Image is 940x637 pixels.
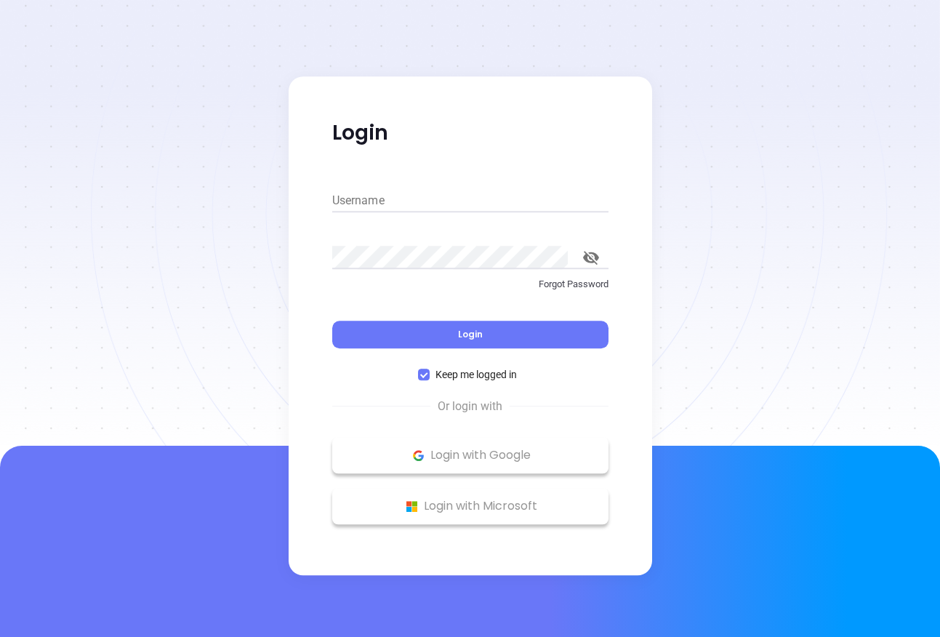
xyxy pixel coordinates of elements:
[340,444,601,466] p: Login with Google
[409,446,427,465] img: Google Logo
[332,321,608,348] button: Login
[458,328,483,340] span: Login
[332,437,608,473] button: Google Logo Login with Google
[403,497,421,516] img: Microsoft Logo
[340,495,601,517] p: Login with Microsoft
[332,120,608,146] p: Login
[430,398,510,415] span: Or login with
[430,366,523,382] span: Keep me logged in
[574,240,608,275] button: toggle password visibility
[332,277,608,303] a: Forgot Password
[332,277,608,292] p: Forgot Password
[332,488,608,524] button: Microsoft Logo Login with Microsoft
